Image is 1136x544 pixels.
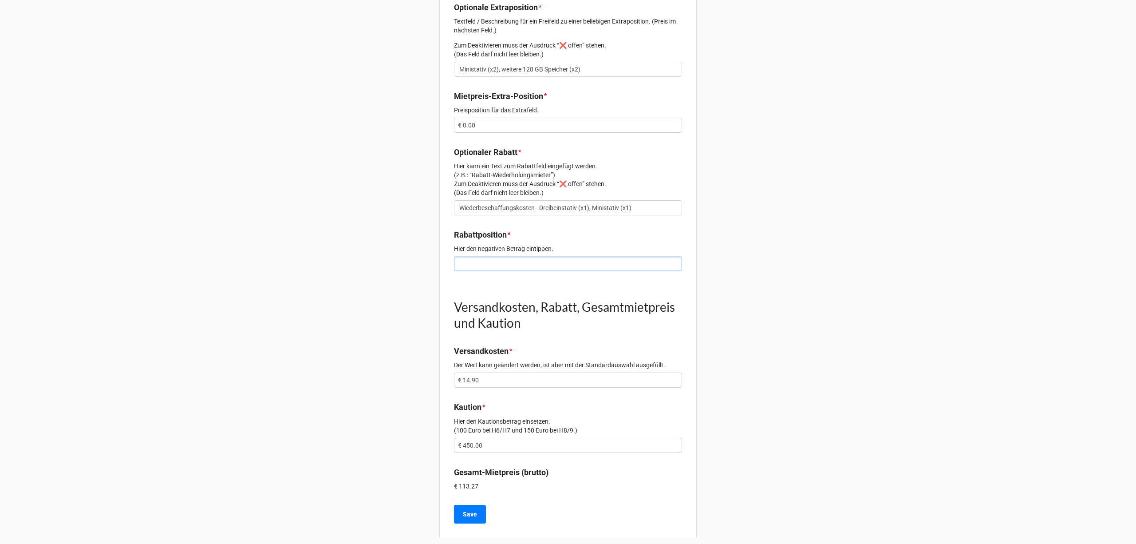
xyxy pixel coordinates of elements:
b: Gesamt-Mietpreis (brutto) [454,468,548,477]
p: Hier den Kautionsbetrag einsetzen. (100 Euro bei H6/H7 und 150 Euro bei H8/9.) [454,417,682,435]
p: Hier kann ein Text zum Rabattfeld eingefügt werden. (z.B.: “Rabatt-Wiederholungsmieter”) Zum Deak... [454,162,682,197]
button: Save [454,505,486,524]
p: Textfeld / Beschreibung für ein Freifeld zu einer beliebigen Extraposition. (Preis im nächsten Fe... [454,17,682,35]
label: Kaution [454,401,481,413]
b: Save [463,510,477,519]
label: Optionaler Rabatt [454,146,517,159]
label: Optionale Extraposition [454,1,538,14]
label: Versandkosten [454,345,509,357]
p: Preisposition für das Extrafeld. [454,106,682,115]
label: Mietpreis-Extra-Position [454,90,543,103]
h1: Versandkosten, Rabatt, Gesamtmietpreis und Kaution [454,299,682,331]
p: Zum Deaktivieren muss der Ausdruck “❌ offen” stehen. (Das Feld darf nicht leer bleiben.) [454,41,682,59]
p: Der Wert kann geändert werden, ist aber mit der Standardauswahl ausgefüllt. [454,361,682,369]
label: Rabattposition [454,229,507,241]
p: Hier den negativen Betrag eintippen. [454,244,682,253]
p: € 113.27 [454,482,682,491]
